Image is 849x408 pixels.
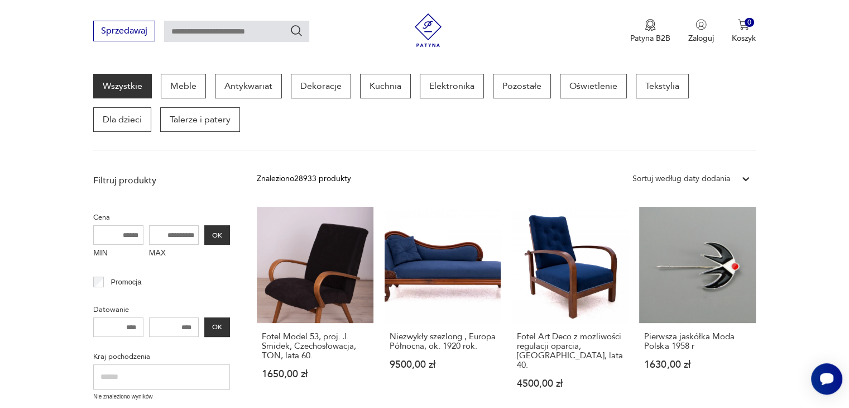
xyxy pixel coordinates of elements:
a: Tekstylia [636,74,689,98]
p: 4500,00 zł [517,379,623,388]
p: Nie znaleziono wyników [93,392,230,401]
a: Ikona medaluPatyna B2B [630,19,670,44]
p: Koszyk [732,33,756,44]
button: Szukaj [290,24,303,37]
p: Filtruj produkty [93,174,230,187]
p: Patyna B2B [630,33,670,44]
button: OK [204,225,230,245]
label: MAX [149,245,199,263]
p: Kraj pochodzenia [93,350,230,363]
div: Sortuj według daty dodania [632,173,730,185]
a: Talerze i patery [160,107,240,132]
a: Sprzedawaj [93,28,155,36]
button: Patyna B2B [630,19,670,44]
label: MIN [93,245,143,263]
p: 9500,00 zł [390,360,496,369]
a: Antykwariat [215,74,282,98]
a: Dekoracje [291,74,351,98]
img: Patyna - sklep z meblami i dekoracjami vintage [411,13,445,47]
p: Datowanie [93,303,230,316]
a: Meble [161,74,206,98]
p: Promocja [111,276,142,288]
p: Cena [93,211,230,224]
a: Kuchnia [360,74,411,98]
button: 0Koszyk [732,19,756,44]
button: Zaloguj [688,19,714,44]
a: Elektronika [420,74,484,98]
a: Wszystkie [93,74,152,98]
a: Pozostałe [493,74,551,98]
p: 1650,00 zł [262,369,368,379]
img: Ikonka użytkownika [695,19,707,30]
div: Znaleziono 28933 produkty [257,173,351,185]
p: Zaloguj [688,33,714,44]
button: Sprzedawaj [93,21,155,41]
h3: Fotel Model 53, proj. J. Smidek, Czechosłowacja, TON, lata 60. [262,332,368,360]
a: Dla dzieci [93,107,151,132]
h3: Pierwsza jaskółka Moda Polska 1958 r [644,332,750,351]
div: 0 [745,18,754,27]
button: OK [204,317,230,337]
p: 1630,00 zł [644,360,750,369]
a: Oświetlenie [560,74,627,98]
h3: Niezwykły szezlong , Europa Północna, ok. 1920 rok. [390,332,496,351]
iframe: Smartsupp widget button [811,363,842,395]
img: Ikona koszyka [738,19,749,30]
h3: Fotel Art Deco z możliwości regulacji oparcia, [GEOGRAPHIC_DATA], lata 40. [517,332,623,370]
img: Ikona medalu [645,19,656,31]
